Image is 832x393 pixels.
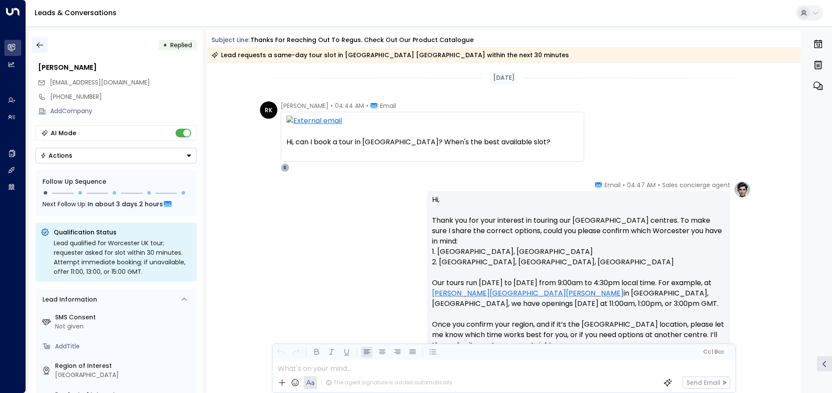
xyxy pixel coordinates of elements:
[50,78,150,87] span: rheakhanna2022@gmail.com
[250,36,474,45] div: Thanks for reaching out to Regus. Check out our product catalogue
[50,78,150,87] span: [EMAIL_ADDRESS][DOMAIN_NAME]
[54,228,192,237] p: Qualification Status
[662,181,730,189] span: Sales concierge agent
[88,199,163,209] span: In about 3 days 2 hours
[366,101,368,110] span: •
[432,195,725,361] p: Hi, Thank you for your interest in touring our [GEOGRAPHIC_DATA] centres. To make sure I share th...
[490,71,518,84] div: [DATE]
[260,101,277,119] div: RK
[55,313,193,322] label: SMS Consent
[55,342,193,351] div: AddTitle
[42,199,190,209] div: Next Follow Up:
[275,347,286,357] button: Undo
[35,8,117,18] a: Leads & Conversations
[335,101,364,110] span: 04:44 AM
[703,349,724,355] span: Cc Bcc
[211,51,569,59] div: Lead requests a same-day tour slot in [GEOGRAPHIC_DATA] [GEOGRAPHIC_DATA] within the next 30 minutes
[290,347,301,357] button: Redo
[36,148,197,163] button: Actions
[36,148,197,163] div: Button group with a nested menu
[38,62,197,73] div: [PERSON_NAME]
[658,181,660,189] span: •
[39,295,97,304] div: Lead Information
[432,288,624,299] a: [PERSON_NAME][GEOGRAPHIC_DATA][PERSON_NAME]
[42,177,190,186] div: Follow Up Sequence
[331,101,333,110] span: •
[380,101,396,110] span: Email
[734,181,751,198] img: profile-logo.png
[50,107,197,116] div: AddCompany
[50,92,197,101] div: [PHONE_NUMBER]
[163,37,167,53] div: •
[51,129,76,137] div: AI Mode
[699,348,727,356] button: Cc|Bcc
[281,101,328,110] span: [PERSON_NAME]
[281,163,289,172] div: S
[40,152,72,159] div: Actions
[712,349,713,355] span: |
[326,379,452,387] div: The agent signature is added automatically
[211,36,250,44] span: Subject Line:
[55,322,193,331] div: Not given
[55,370,193,380] div: [GEOGRAPHIC_DATA]
[286,137,578,147] div: Hi, can I book a tour in [GEOGRAPHIC_DATA]? When's the best available slot?
[55,361,193,370] label: Region of Interest
[604,181,621,189] span: Email
[286,116,578,127] img: External email
[627,181,656,189] span: 04:47 AM
[623,181,625,189] span: •
[170,41,192,49] span: Replied
[54,238,192,276] div: Lead qualified for Worcester UK tour; requester asked for slot within 30 minutes. Attempt immedia...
